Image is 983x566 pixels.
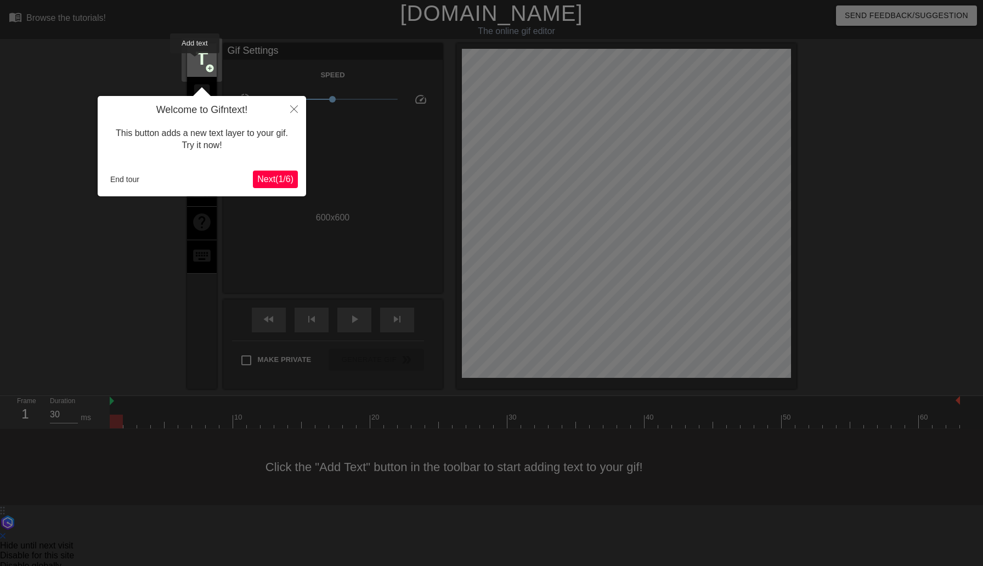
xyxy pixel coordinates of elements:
span: skip_next [391,313,404,326]
div: 40 [646,412,656,423]
span: speed [414,93,427,106]
span: play_arrow [348,313,361,326]
span: Next ( 1 / 6 ) [257,174,293,184]
div: Gif Settings [223,43,443,60]
div: 60 [920,412,930,423]
div: The online gif editor [333,25,699,38]
div: 20 [371,412,381,423]
div: 10 [234,412,244,423]
div: Browse the tutorials! [26,13,106,22]
div: 1 [17,404,33,424]
span: fast_rewind [262,313,275,326]
span: skip_previous [305,313,318,326]
div: Frame [9,396,42,428]
button: Send Feedback/Suggestion [836,5,977,26]
button: Next [253,171,298,188]
a: Browse the tutorials! [9,10,106,27]
div: 30 [509,412,518,423]
label: Speed [320,70,344,81]
a: [DOMAIN_NAME] [400,1,583,25]
span: title [191,48,212,69]
div: This button adds a new text layer to your gif. Try it now! [106,116,298,163]
div: ms [81,412,91,423]
label: Duration [50,398,75,405]
img: bound-end.png [956,396,960,405]
span: Send Feedback/Suggestion [845,9,968,22]
span: menu_book [9,10,22,24]
button: Close [282,96,306,121]
button: End tour [106,171,144,188]
div: 50 [783,412,793,423]
h4: Welcome to Gifntext! [106,104,298,116]
div: 600 x 600 [223,211,443,224]
span: Make Private [258,354,312,365]
span: add_circle [205,64,214,73]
